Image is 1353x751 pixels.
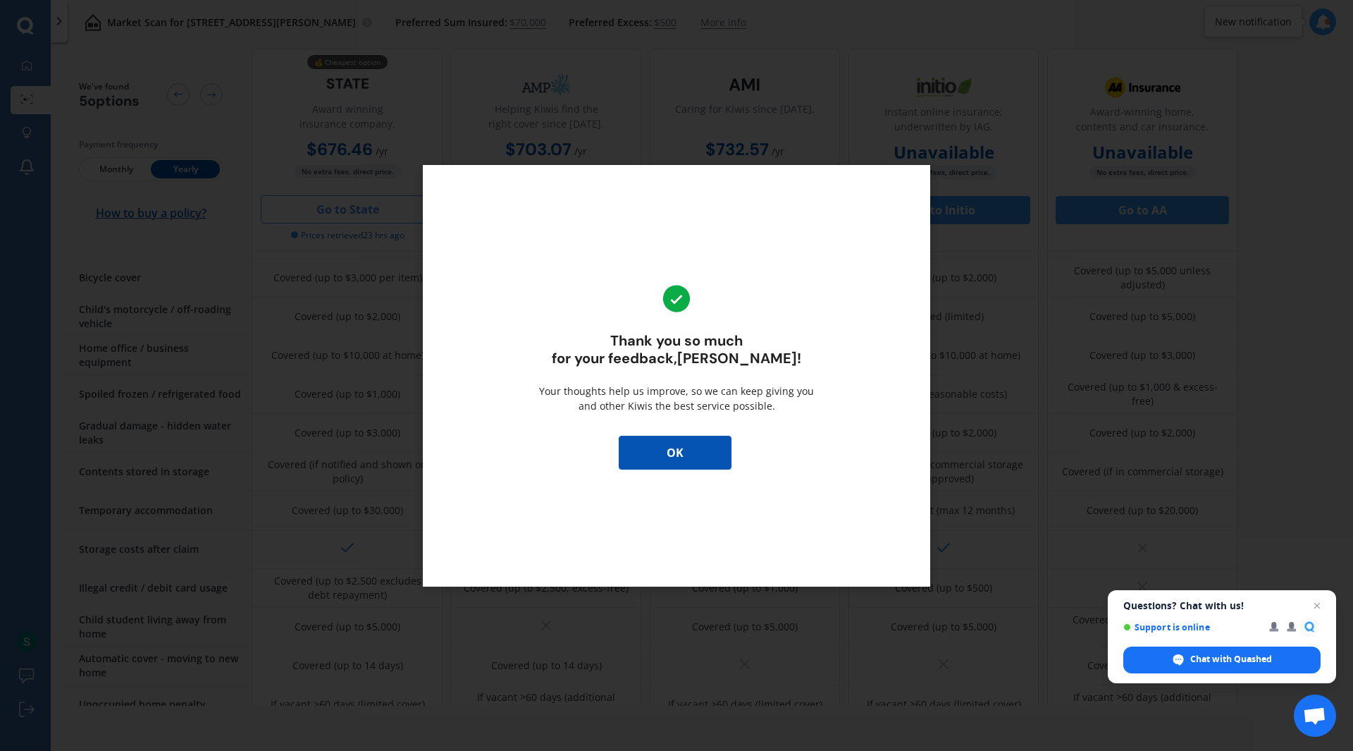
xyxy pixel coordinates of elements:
[1123,647,1321,673] div: Chat with Quashed
[536,384,817,413] p: Your thoughts help us improve, so we can keep giving you and other Kiwis the best service possible.
[1123,622,1259,633] span: Support is online
[1123,600,1321,611] span: Questions? Chat with us!
[1190,653,1272,666] span: Chat with Quashed
[1309,597,1326,614] span: Close chat
[1294,695,1336,737] div: Open chat
[552,350,801,367] span: for your feedback, [PERSON_NAME] !
[552,333,801,367] div: Thank you so much
[619,436,731,470] button: OK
